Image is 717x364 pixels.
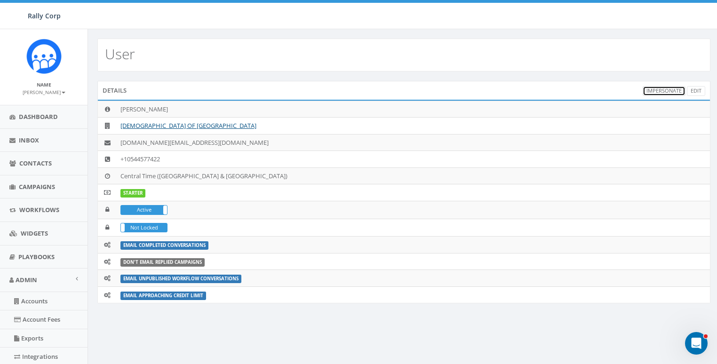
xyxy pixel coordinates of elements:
span: Campaigns [19,182,55,191]
div: Details [97,81,710,100]
span: Workflows [19,206,59,214]
a: [DEMOGRAPHIC_DATA] OF [GEOGRAPHIC_DATA] [120,121,256,130]
label: Email Approaching Credit Limit [120,292,206,300]
a: Edit [687,86,705,96]
td: [PERSON_NAME] [117,101,710,118]
td: +10544577422 [117,151,710,168]
iframe: Intercom live chat [685,332,708,355]
img: Icon_1.png [26,39,62,74]
td: Central Time ([GEOGRAPHIC_DATA] & [GEOGRAPHIC_DATA]) [117,167,710,184]
div: ActiveIn Active [120,205,167,214]
a: [PERSON_NAME] [23,87,65,96]
label: STARTER [120,189,145,198]
label: Email Completed Conversations [120,241,208,250]
label: Not Locked [121,223,167,232]
span: Inbox [19,136,39,144]
span: Contacts [19,159,52,167]
h2: User [105,46,135,62]
label: Active [121,206,167,214]
small: Name [37,81,51,88]
span: Rally Corp [28,11,61,20]
small: [PERSON_NAME] [23,89,65,95]
div: LockedNot Locked [120,223,167,232]
span: Admin [16,276,37,284]
label: Don't Email Replied Campaigns [120,258,205,267]
span: Widgets [21,229,48,237]
td: [DOMAIN_NAME][EMAIL_ADDRESS][DOMAIN_NAME] [117,134,710,151]
span: Playbooks [18,253,55,261]
a: Impersonate [643,86,685,96]
label: Email Unpublished Workflow Conversations [120,275,241,283]
span: Dashboard [19,112,58,121]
